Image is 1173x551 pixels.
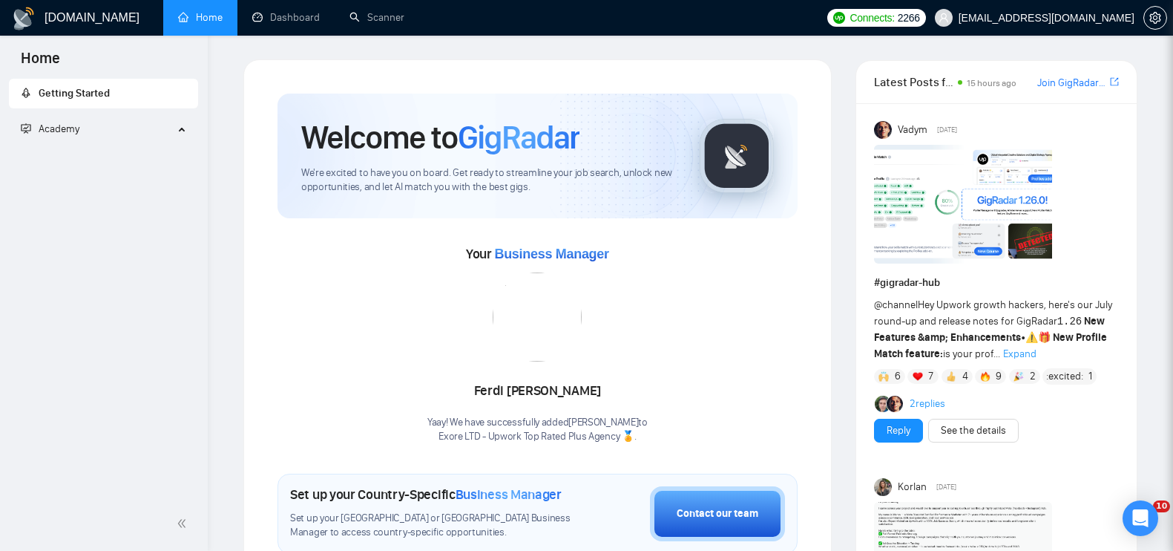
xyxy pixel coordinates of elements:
[874,73,953,91] span: Latest Posts from the GigRadar Community
[466,246,609,262] span: Your
[252,11,320,24] a: dashboardDashboard
[1003,348,1036,360] span: Expand
[898,122,927,138] span: Vadym
[874,275,1119,291] h1: # gigradar-hub
[878,371,889,382] img: 🙌
[21,123,79,135] span: Academy
[833,12,845,24] img: upwork-logo.png
[980,371,990,382] img: 🔥
[177,516,191,531] span: double-left
[39,87,110,100] span: Getting Started
[874,121,892,139] img: Vadym
[939,13,949,23] span: user
[1088,369,1092,384] span: 1
[1110,75,1119,89] a: export
[1038,331,1051,344] span: 🎁
[456,486,562,503] span: Business Manager
[910,397,945,411] a: 2replies
[1153,501,1170,512] span: 10
[493,273,582,362] img: error
[1030,369,1036,384] span: 2
[700,119,774,193] img: gigradar-logo.png
[1143,6,1167,30] button: setting
[967,78,1016,88] span: 15 hours ago
[1057,316,1082,327] code: 1.26
[874,299,1112,360] span: Hey Upwork growth hackers, here's our July round-up and release notes for GigRadar • is your prof...
[290,486,562,503] h1: Set up your Country-Specific
[936,480,956,494] span: [DATE]
[898,10,920,26] span: 2266
[850,10,894,26] span: Connects:
[1123,501,1158,536] div: Open Intercom Messenger
[874,145,1052,264] img: F09AC4U7ATU-image.png
[1143,12,1167,24] a: setting
[937,123,957,137] span: [DATE]
[290,512,576,540] span: Set up your [GEOGRAPHIC_DATA] or [GEOGRAPHIC_DATA] Business Manager to access country-specific op...
[427,430,648,444] p: Exore LTD - Upwork Top Rated Plus Agency 🏅 .
[946,371,956,382] img: 👍
[874,419,923,443] button: Reply
[301,166,676,195] span: We're excited to have you on board. Get ready to streamline your job search, unlock new opportuni...
[895,369,901,384] span: 6
[996,369,1002,384] span: 9
[887,423,910,439] a: Reply
[12,7,36,30] img: logo
[21,88,31,98] span: rocket
[928,419,1019,443] button: See the details
[301,117,579,157] h1: Welcome to
[427,379,648,404] div: Ferdi [PERSON_NAME]
[21,123,31,134] span: fund-projection-screen
[1046,368,1083,385] span: :excited:
[1025,331,1038,344] span: ⚠️
[928,369,933,384] span: 7
[1037,75,1107,91] a: Join GigRadar Slack Community
[650,486,785,541] button: Contact our team
[1013,371,1024,382] img: 🎉
[427,416,648,444] div: Yaay! We have successfully added [PERSON_NAME] to
[178,11,223,24] a: homeHome
[494,247,608,261] span: Business Manager
[458,117,579,157] span: GigRadar
[898,479,927,495] span: Korlan
[962,369,968,384] span: 4
[913,371,923,382] img: ❤️
[874,299,918,311] span: @channel
[349,11,404,24] a: searchScanner
[874,478,892,496] img: Korlan
[1110,76,1119,88] span: export
[677,506,758,522] div: Contact our team
[9,79,198,108] li: Getting Started
[875,396,891,412] img: Alex B
[941,423,1006,439] a: See the details
[9,48,72,79] span: Home
[39,123,79,135] span: Academy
